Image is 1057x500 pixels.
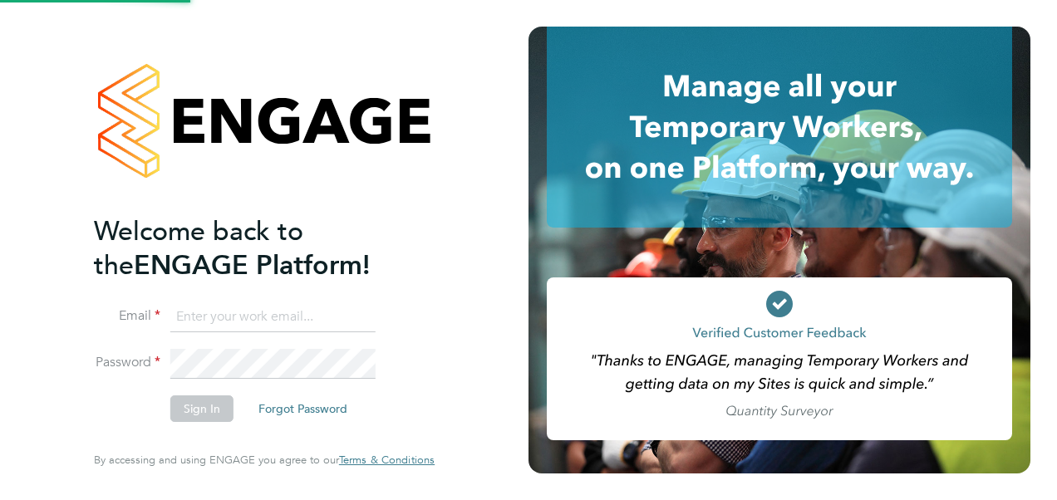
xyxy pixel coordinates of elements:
[339,453,435,467] a: Terms & Conditions
[94,215,303,282] span: Welcome back to the
[94,307,160,325] label: Email
[94,354,160,371] label: Password
[245,395,361,422] button: Forgot Password
[170,302,376,332] input: Enter your work email...
[339,453,435,467] span: Terms & Conditions
[170,395,234,422] button: Sign In
[94,214,418,282] h2: ENGAGE Platform!
[94,453,435,467] span: By accessing and using ENGAGE you agree to our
